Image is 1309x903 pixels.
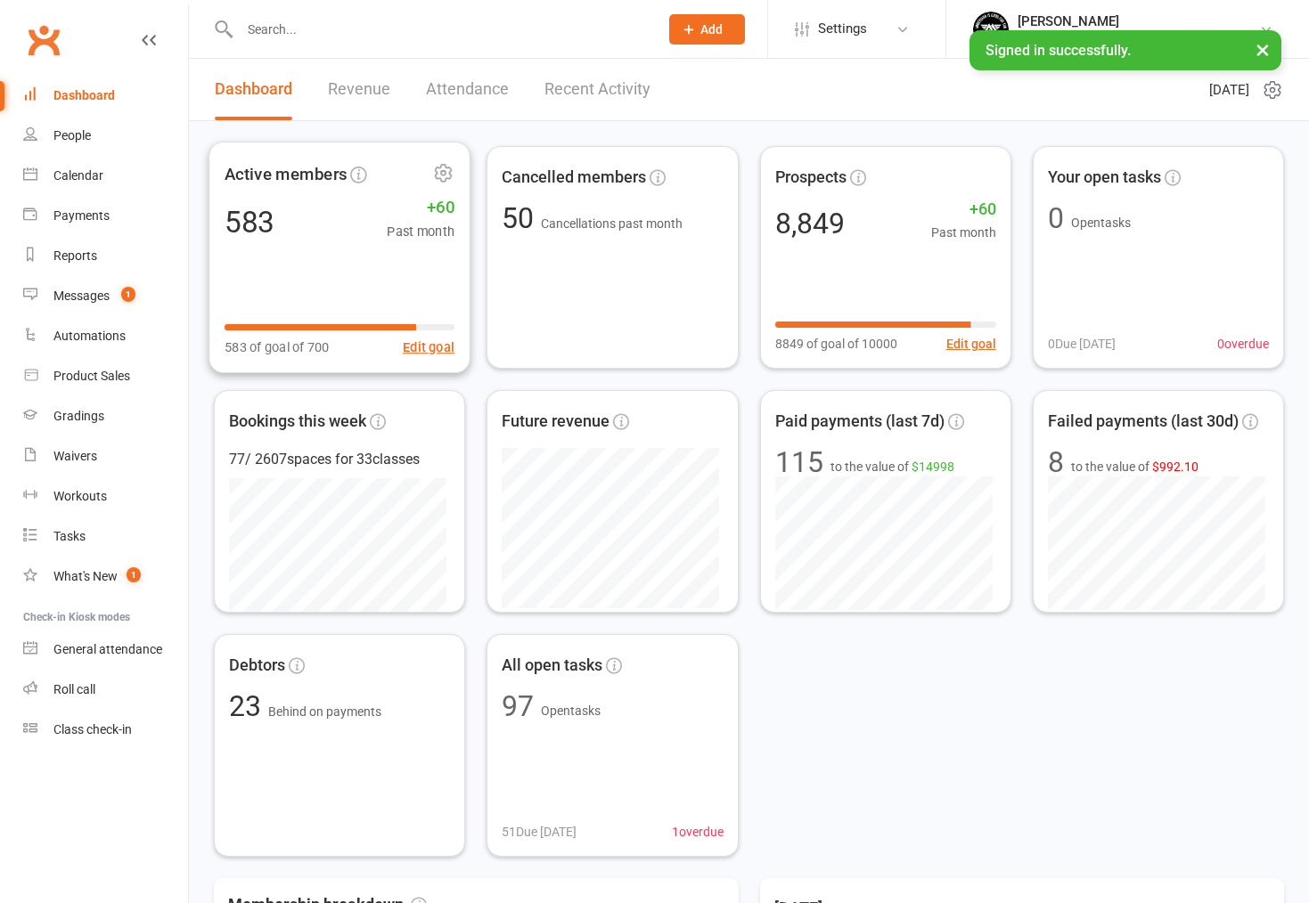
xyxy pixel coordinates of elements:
[53,168,103,183] div: Calendar
[23,630,188,670] a: General attendance kiosk mode
[23,436,188,476] a: Waivers
[53,128,91,142] div: People
[387,221,454,241] span: Past month
[268,704,381,719] span: Behind on payments
[544,59,650,120] a: Recent Activity
[1217,334,1269,354] span: 0 overdue
[23,670,188,710] a: Roll call
[23,710,188,750] a: Class kiosk mode
[23,76,188,116] a: Dashboard
[53,248,97,263] div: Reports
[830,457,954,476] span: to the value of
[502,201,541,235] span: 50
[229,448,450,471] div: 77 / 2607 spaces for 33 classes
[946,334,996,354] button: Edit goal
[53,569,118,583] div: What's New
[931,197,996,223] span: +60
[53,329,126,343] div: Automations
[229,689,268,723] span: 23
[53,449,97,463] div: Waivers
[23,476,188,517] a: Workouts
[23,236,188,276] a: Reports
[502,165,646,191] span: Cancelled members
[1018,29,1259,45] div: Immersion MMA [PERSON_NAME] Waverley
[986,42,1131,59] span: Signed in successfully.
[53,682,95,696] div: Roll call
[328,59,390,120] a: Revenue
[23,396,188,436] a: Gradings
[1152,460,1199,474] span: $992.10
[912,460,954,474] span: $14998
[225,337,330,357] span: 583 of goal of 700
[502,822,577,842] span: 51 Due [DATE]
[53,642,162,656] div: General attendance
[53,409,104,423] div: Gradings
[23,316,188,356] a: Automations
[502,692,534,720] div: 97
[229,653,285,679] span: Debtors
[1018,13,1259,29] div: [PERSON_NAME]
[23,116,188,156] a: People
[1048,448,1064,476] div: 8
[502,653,602,679] span: All open tasks
[53,88,115,102] div: Dashboard
[775,209,845,238] div: 8,849
[21,18,66,62] a: Clubworx
[53,289,110,303] div: Messages
[973,12,1009,47] img: thumb_image1704201953.png
[775,165,847,191] span: Prospects
[541,216,683,231] span: Cancellations past month
[541,704,601,718] span: Open tasks
[53,529,86,543] div: Tasks
[1048,334,1116,354] span: 0 Due [DATE]
[775,448,823,476] div: 115
[1209,79,1249,101] span: [DATE]
[1048,204,1064,232] div: 0
[23,517,188,557] a: Tasks
[1048,165,1161,191] span: Your open tasks
[121,287,135,302] span: 1
[53,369,130,383] div: Product Sales
[53,208,110,223] div: Payments
[215,59,292,120] a: Dashboard
[669,14,745,45] button: Add
[502,409,610,435] span: Future revenue
[1247,30,1279,69] button: ×
[229,409,366,435] span: Bookings this week
[1071,457,1199,476] span: to the value of
[23,356,188,396] a: Product Sales
[225,207,274,236] div: 583
[775,334,897,354] span: 8849 of goal of 10000
[775,409,945,435] span: Paid payments (last 7d)
[23,196,188,236] a: Payments
[53,722,132,736] div: Class check-in
[672,822,724,842] span: 1 overdue
[127,567,141,582] span: 1
[403,337,454,357] button: Edit goal
[234,17,646,42] input: Search...
[225,160,347,187] span: Active members
[818,9,867,49] span: Settings
[53,489,107,503] div: Workouts
[700,22,723,37] span: Add
[23,276,188,316] a: Messages 1
[1071,216,1131,230] span: Open tasks
[1048,409,1239,435] span: Failed payments (last 30d)
[23,557,188,597] a: What's New1
[387,194,454,221] span: +60
[23,156,188,196] a: Calendar
[426,59,509,120] a: Attendance
[931,223,996,242] span: Past month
